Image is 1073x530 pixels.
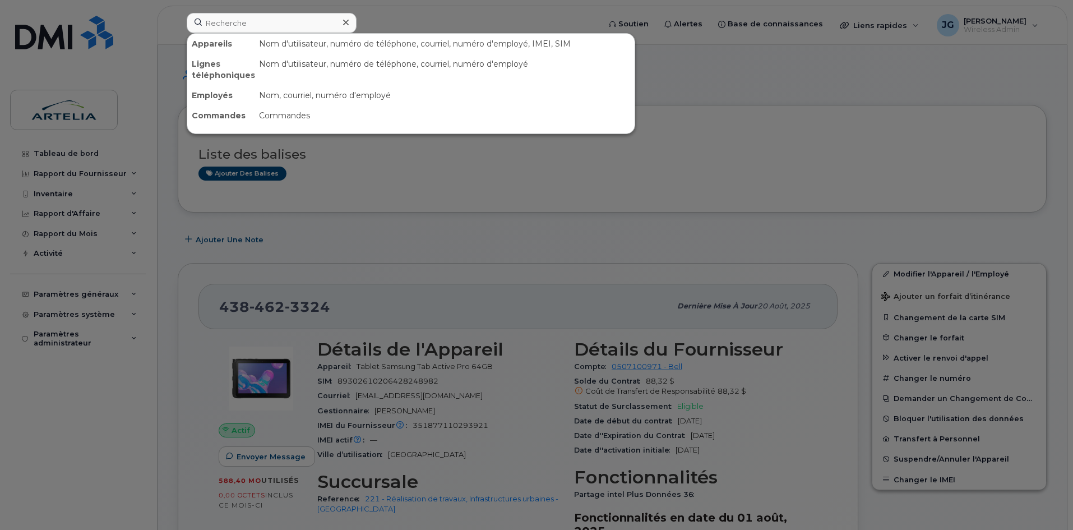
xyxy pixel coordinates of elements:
[255,105,635,126] div: Commandes
[255,34,635,54] div: Nom d'utilisateur, numéro de téléphone, courriel, numéro d'employé, IMEI, SIM
[187,85,255,105] div: Employés
[255,54,635,85] div: Nom d'utilisateur, numéro de téléphone, courriel, numéro d'employé
[187,34,255,54] div: Appareils
[255,85,635,105] div: Nom, courriel, numéro d'employé
[187,105,255,126] div: Commandes
[187,54,255,85] div: Lignes téléphoniques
